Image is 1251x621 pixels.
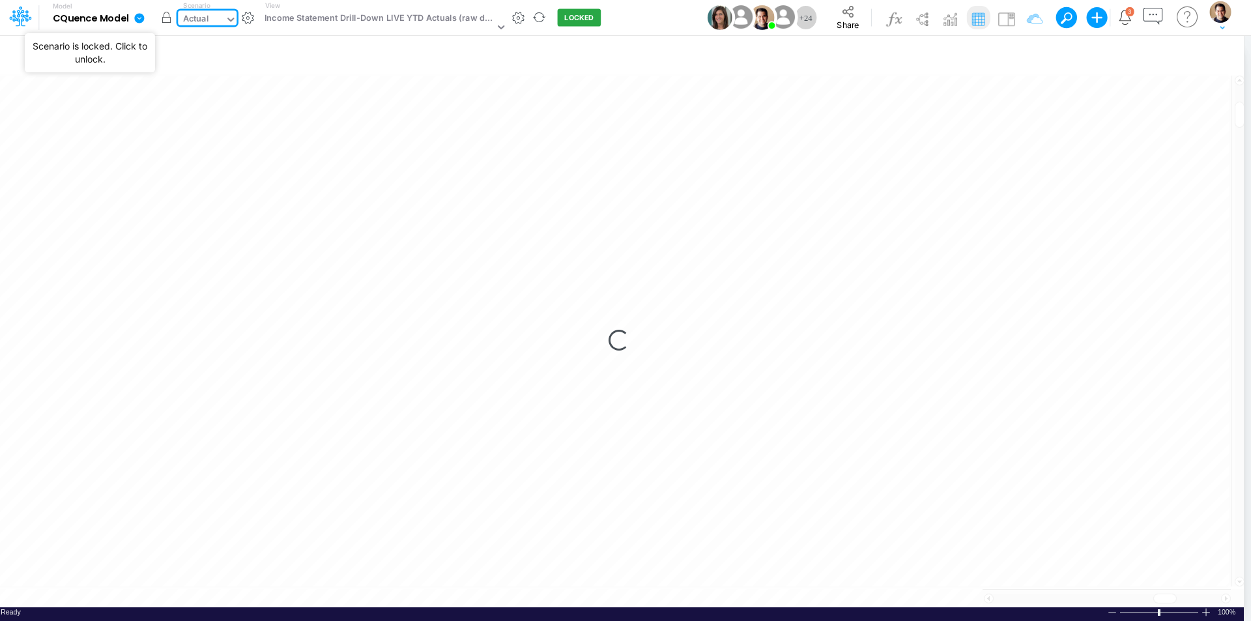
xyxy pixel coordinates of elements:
[1,608,21,616] span: Ready
[837,20,859,29] span: Share
[1218,607,1237,617] span: 100%
[726,3,756,32] img: User Image Icon
[768,3,798,32] img: User Image Icon
[1119,607,1201,617] div: Zoom
[557,9,601,27] button: LOCKED
[1128,8,1132,14] div: 3 unread items
[750,5,775,30] img: User Image Icon
[5,41,960,68] input: Type a title here
[822,1,873,34] button: Share
[1,607,21,617] div: In Ready mode
[1218,607,1237,617] div: Zoom level
[799,14,812,22] span: + 24
[183,1,210,10] label: Scenario
[53,3,72,10] label: Model
[183,12,209,27] div: Actual
[265,1,280,10] label: View
[708,5,732,30] img: User Image Icon
[1107,608,1117,618] div: Zoom Out
[1117,10,1132,25] a: Notifications
[53,13,129,25] b: CQuence Model
[1201,607,1211,617] div: Zoom In
[1158,609,1160,616] div: Zoom
[265,12,495,27] div: Income Statement Drill-Down LIVE YTD Actuals (raw data)
[25,33,155,72] div: Scenario is locked. Click to unlock.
